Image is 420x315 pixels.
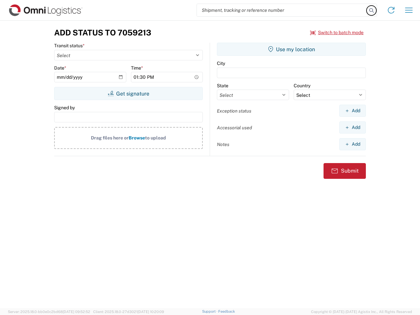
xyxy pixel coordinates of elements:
[218,309,235,313] a: Feedback
[324,163,366,179] button: Submit
[54,43,85,49] label: Transit status
[339,105,366,117] button: Add
[54,65,66,71] label: Date
[217,108,251,114] label: Exception status
[339,138,366,150] button: Add
[129,135,145,140] span: Browse
[93,310,164,314] span: Client: 2025.18.0-27d3021
[294,83,310,89] label: Country
[197,4,367,16] input: Shipment, tracking or reference number
[217,141,229,147] label: Notes
[339,121,366,134] button: Add
[54,87,203,100] button: Get signature
[63,310,90,314] span: [DATE] 09:52:52
[217,83,228,89] label: State
[54,105,75,111] label: Signed by
[91,135,129,140] span: Drag files here or
[310,27,364,38] button: Switch to batch mode
[217,60,225,66] label: City
[217,43,366,56] button: Use my location
[131,65,143,71] label: Time
[8,310,90,314] span: Server: 2025.18.0-bb0e0c2bd68
[217,125,252,131] label: Accessorial used
[137,310,164,314] span: [DATE] 10:20:09
[311,309,412,315] span: Copyright © [DATE]-[DATE] Agistix Inc., All Rights Reserved
[54,28,151,37] h3: Add Status to 7059213
[145,135,166,140] span: to upload
[202,309,219,313] a: Support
